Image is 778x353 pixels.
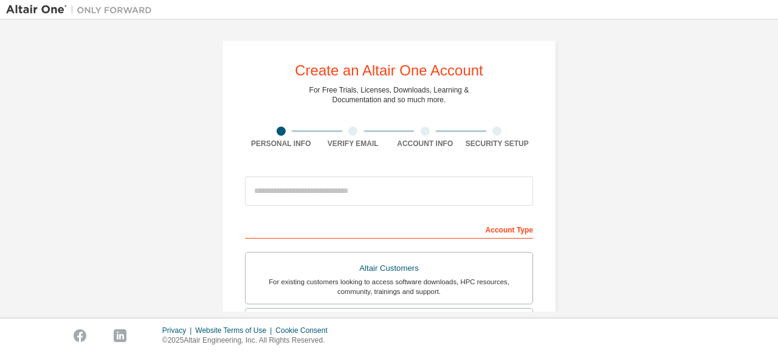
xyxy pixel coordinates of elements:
div: Personal Info [245,139,317,149]
img: Altair One [6,4,158,16]
img: linkedin.svg [114,329,126,342]
p: © 2025 Altair Engineering, Inc. All Rights Reserved. [162,335,335,346]
div: Account Type [245,219,533,239]
div: Privacy [162,326,195,335]
img: facebook.svg [74,329,86,342]
div: Account Info [389,139,461,149]
div: Website Terms of Use [195,326,275,335]
div: Verify Email [317,139,390,149]
div: Cookie Consent [275,326,334,335]
div: Security Setup [461,139,534,149]
div: Create an Altair One Account [295,63,483,78]
div: For existing customers looking to access software downloads, HPC resources, community, trainings ... [253,277,525,296]
div: Altair Customers [253,260,525,277]
div: For Free Trials, Licenses, Downloads, Learning & Documentation and so much more. [309,85,469,105]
